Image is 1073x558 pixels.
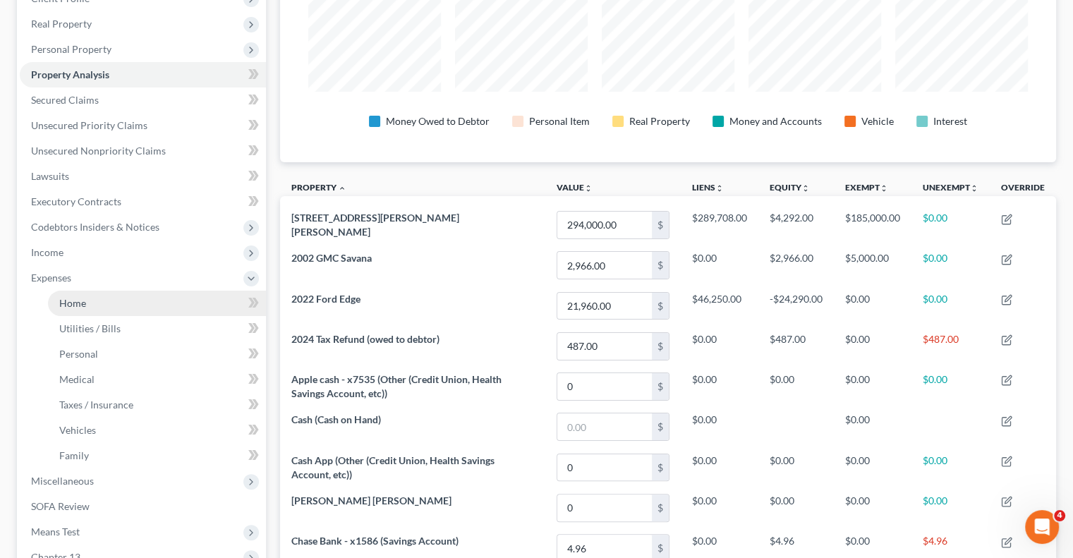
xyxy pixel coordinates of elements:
td: $0.00 [911,245,990,286]
iframe: Intercom live chat [1025,510,1059,544]
td: $289,708.00 [681,205,758,245]
td: $0.00 [681,407,758,447]
span: Lawsuits [31,170,69,182]
span: Personal Property [31,43,111,55]
td: $0.00 [834,366,911,406]
input: 0.00 [557,252,652,279]
span: Cash (Cash on Hand) [291,413,381,425]
div: Money Owed to Debtor [386,114,490,128]
span: Property Analysis [31,68,109,80]
span: Family [59,449,89,461]
td: $487.00 [911,326,990,366]
td: $4,292.00 [758,205,834,245]
span: Vehicles [59,424,96,436]
span: [PERSON_NAME] [PERSON_NAME] [291,495,451,507]
a: Unsecured Nonpriority Claims [20,138,266,164]
td: $5,000.00 [834,245,911,286]
td: $0.00 [758,447,834,487]
td: $0.00 [758,366,834,406]
a: Unsecured Priority Claims [20,113,266,138]
td: $0.00 [681,366,758,406]
td: $0.00 [834,447,911,487]
span: Taxes / Insurance [59,399,133,411]
th: Override [990,174,1056,205]
i: expand_less [338,184,346,193]
span: 4 [1054,510,1065,521]
input: 0.00 [557,495,652,521]
a: Unexemptunfold_more [923,182,978,193]
td: $0.00 [834,487,911,528]
span: Secured Claims [31,94,99,106]
span: Miscellaneous [31,475,94,487]
span: Home [59,297,86,309]
a: Vehicles [48,418,266,443]
td: $2,966.00 [758,245,834,286]
span: SOFA Review [31,500,90,512]
span: Utilities / Bills [59,322,121,334]
a: Exemptunfold_more [845,182,888,193]
span: Real Property [31,18,92,30]
a: Personal [48,341,266,367]
span: [STREET_ADDRESS][PERSON_NAME][PERSON_NAME] [291,212,459,238]
input: 0.00 [557,454,652,481]
input: 0.00 [557,413,652,440]
td: $0.00 [681,245,758,286]
span: 2022 Ford Edge [291,293,360,305]
a: Valueunfold_more [557,182,593,193]
span: Executory Contracts [31,195,121,207]
td: -$24,290.00 [758,286,834,326]
span: Expenses [31,272,71,284]
a: Executory Contracts [20,189,266,214]
td: $0.00 [911,205,990,245]
td: $0.00 [911,286,990,326]
td: $0.00 [834,286,911,326]
td: $0.00 [681,326,758,366]
div: Vehicle [861,114,894,128]
td: $46,250.00 [681,286,758,326]
a: Utilities / Bills [48,316,266,341]
div: $ [652,293,669,320]
i: unfold_more [584,184,593,193]
div: Interest [933,114,967,128]
a: Property expand_less [291,182,346,193]
a: Equityunfold_more [770,182,810,193]
div: $ [652,333,669,360]
div: $ [652,413,669,440]
a: Home [48,291,266,316]
span: Income [31,246,63,258]
td: $0.00 [911,447,990,487]
span: 2024 Tax Refund (owed to debtor) [291,333,439,345]
span: Medical [59,373,95,385]
td: $0.00 [834,407,911,447]
a: Medical [48,367,266,392]
span: 2002 GMC Savana [291,252,372,264]
div: Real Property [629,114,690,128]
div: $ [652,373,669,400]
a: Property Analysis [20,62,266,87]
div: $ [652,454,669,481]
td: $487.00 [758,326,834,366]
span: Codebtors Insiders & Notices [31,221,159,233]
div: $ [652,212,669,238]
input: 0.00 [557,373,652,400]
span: Unsecured Priority Claims [31,119,147,131]
div: Money and Accounts [729,114,822,128]
i: unfold_more [970,184,978,193]
a: Liensunfold_more [692,182,724,193]
input: 0.00 [557,333,652,360]
a: Lawsuits [20,164,266,189]
div: $ [652,252,669,279]
td: $185,000.00 [834,205,911,245]
span: Cash App (Other (Credit Union, Health Savings Account, etc)) [291,454,495,480]
div: $ [652,495,669,521]
td: $0.00 [758,487,834,528]
i: unfold_more [880,184,888,193]
a: SOFA Review [20,494,266,519]
i: unfold_more [715,184,724,193]
span: Means Test [31,526,80,538]
i: unfold_more [801,184,810,193]
input: 0.00 [557,293,652,320]
span: Apple cash - x7535 (Other (Credit Union, Health Savings Account, etc)) [291,373,502,399]
a: Taxes / Insurance [48,392,266,418]
a: Secured Claims [20,87,266,113]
